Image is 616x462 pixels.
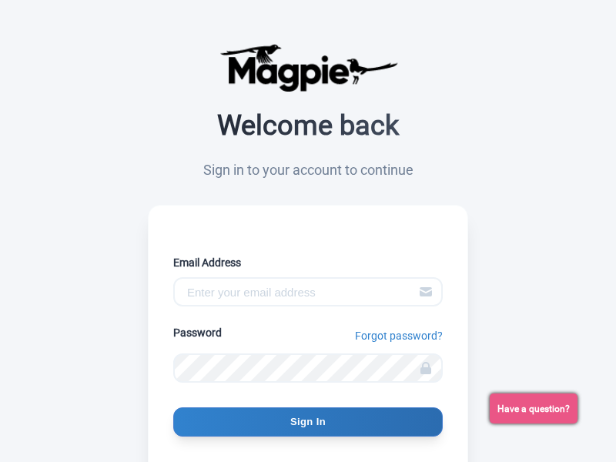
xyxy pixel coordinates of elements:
label: Password [173,325,222,341]
img: logo-ab69f6fb50320c5b225c76a69d11143b.png [216,43,400,92]
button: Have a question? [490,393,577,423]
input: Sign In [173,407,443,437]
p: Sign in to your account to continue [148,159,468,180]
input: Enter your email address [173,277,443,306]
label: Email Address [173,255,443,271]
a: Forgot password? [355,328,443,344]
span: Have a question? [497,402,570,416]
h2: Welcome back [148,111,468,142]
